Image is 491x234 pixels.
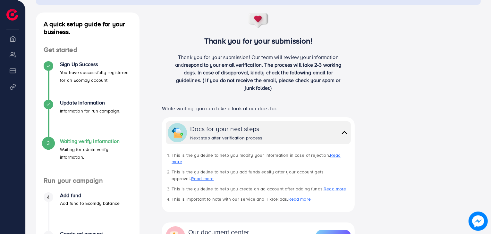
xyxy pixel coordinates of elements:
li: Sign Up Success [36,61,140,100]
li: This is the guideline to help you modify your information in case of rejection. [172,152,351,165]
span: 4 [47,194,50,201]
li: Waiting verify information [36,138,140,177]
li: Add fund [36,192,140,231]
img: success [248,13,269,29]
h4: Run your campaign [36,177,140,185]
img: logo [6,9,18,21]
h4: Waiting verify information [60,138,132,144]
h3: Thank you for your submission! [151,36,365,46]
li: This is the guideline to help you add funds easily after your account gets approval. [172,169,351,182]
span: 3 [47,139,50,147]
p: Add fund to Ecomdy balance [60,199,120,207]
a: Read more [324,186,346,192]
div: Next step after verification process [190,135,262,141]
h4: Get started [36,46,140,54]
h4: Sign Up Success [60,61,132,67]
img: collapse [172,127,183,138]
p: You have successfully registered for an Ecomdy account [60,69,132,84]
li: Update Information [36,100,140,138]
span: respond to your email verification. The process will take 2-3 working days. In case of disapprova... [176,61,342,91]
img: image [469,212,488,231]
h4: A quick setup guide for your business. [36,20,140,36]
a: Read more [191,175,214,182]
p: While waiting, you can take a look at our docs for: [162,104,354,112]
a: Read more [172,152,341,165]
h4: Update Information [60,100,121,106]
p: Thank you for your submission! Our team will review your information and [173,53,344,92]
a: Read more [288,196,311,202]
li: This is important to note with our service and TikTok ads. [172,196,351,202]
h4: Add fund [60,192,120,198]
img: collapse [340,128,349,137]
li: This is the guideline to help you create an ad account after adding funds. [172,186,351,192]
div: Docs for your next steps [190,124,262,133]
p: Information for run campaign. [60,107,121,115]
p: Waiting for admin verify information. [60,146,132,161]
